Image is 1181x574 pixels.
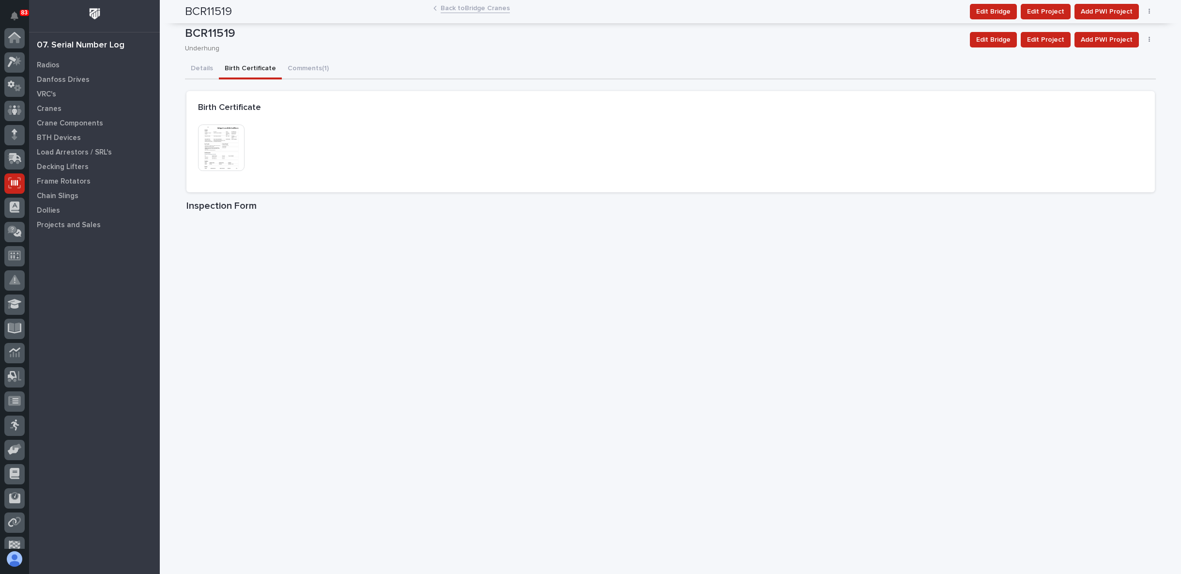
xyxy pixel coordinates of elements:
[4,549,25,569] button: users-avatar
[29,87,160,101] a: VRC's
[37,40,124,51] div: 07. Serial Number Log
[29,159,160,174] a: Decking Lifters
[1081,34,1133,46] span: Add PWI Project
[29,145,160,159] a: Load Arrestors / SRL's
[1027,34,1064,46] span: Edit Project
[37,61,60,70] p: Radios
[1074,32,1139,47] button: Add PWI Project
[37,76,90,84] p: Danfoss Drives
[185,27,962,41] p: BCR11519
[37,105,61,113] p: Cranes
[186,200,1155,212] h1: Inspection Form
[29,203,160,217] a: Dollies
[29,188,160,203] a: Chain Slings
[1021,32,1071,47] button: Edit Project
[185,45,958,53] p: Underhung
[37,134,81,142] p: BTH Devices
[29,58,160,72] a: Radios
[29,217,160,232] a: Projects and Sales
[219,59,282,79] button: Birth Certificate
[37,148,112,157] p: Load Arrestors / SRL's
[37,221,101,230] p: Projects and Sales
[970,32,1017,47] button: Edit Bridge
[4,6,25,26] button: Notifications
[29,116,160,130] a: Crane Components
[37,163,89,171] p: Decking Lifters
[37,90,56,99] p: VRC's
[37,119,103,128] p: Crane Components
[29,174,160,188] a: Frame Rotators
[29,101,160,116] a: Cranes
[29,130,160,145] a: BTH Devices
[37,206,60,215] p: Dollies
[86,5,104,23] img: Workspace Logo
[282,59,335,79] button: Comments (1)
[198,103,261,113] h2: Birth Certificate
[29,72,160,87] a: Danfoss Drives
[976,34,1011,46] span: Edit Bridge
[21,9,28,16] p: 83
[37,177,91,186] p: Frame Rotators
[441,2,510,13] a: Back toBridge Cranes
[37,192,78,201] p: Chain Slings
[12,12,25,27] div: Notifications83
[185,59,219,79] button: Details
